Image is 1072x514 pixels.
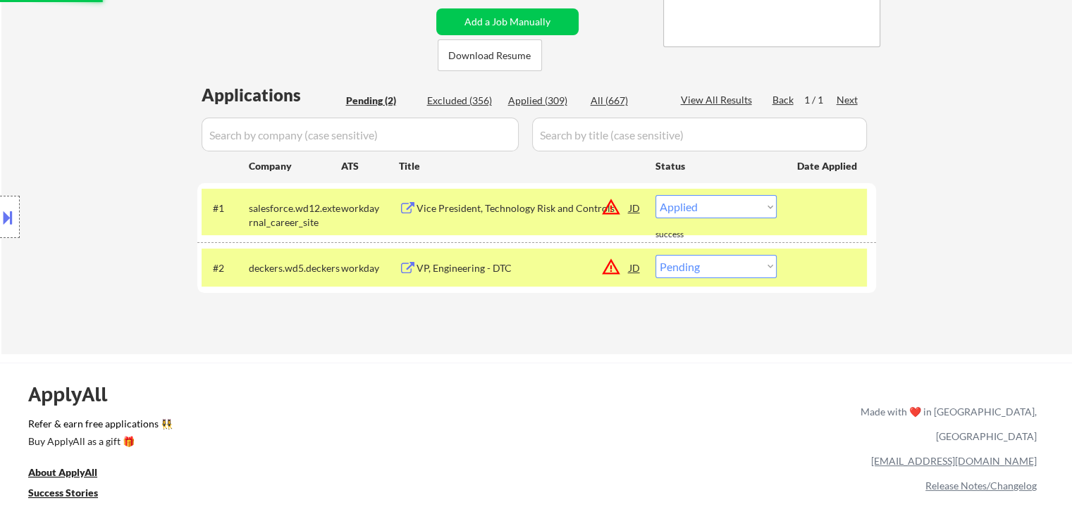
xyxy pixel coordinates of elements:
[797,159,859,173] div: Date Applied
[346,94,417,108] div: Pending (2)
[804,93,837,107] div: 1 / 1
[628,255,642,280] div: JD
[28,437,169,446] div: Buy ApplyAll as a gift 🎁
[249,201,341,229] div: salesforce.wd12.external_career_site
[417,201,629,215] div: Vice President, Technology Risk and Controls
[871,455,1037,467] a: [EMAIL_ADDRESS][DOMAIN_NAME]
[28,382,123,406] div: ApplyAll
[532,118,867,151] input: Search by title (case sensitive)
[28,485,117,503] a: Success Stories
[591,94,661,108] div: All (667)
[28,465,117,482] a: About ApplyAll
[399,159,642,173] div: Title
[601,257,621,277] button: warning_amber
[341,201,399,215] div: workday
[655,229,712,241] div: success
[202,87,341,104] div: Applications
[837,93,859,107] div: Next
[28,487,98,499] u: Success Stories
[249,261,341,275] div: deckers.wd5.deckers
[855,399,1037,449] div: Made with ❤️ in [GEOGRAPHIC_DATA], [GEOGRAPHIC_DATA]
[436,8,579,35] button: Add a Job Manually
[681,93,756,107] div: View All Results
[28,419,566,434] a: Refer & earn free applications 👯‍♀️
[341,159,399,173] div: ATS
[28,434,169,451] a: Buy ApplyAll as a gift 🎁
[28,466,97,478] u: About ApplyAll
[508,94,579,108] div: Applied (309)
[427,94,498,108] div: Excluded (356)
[772,93,795,107] div: Back
[202,118,519,151] input: Search by company (case sensitive)
[925,479,1037,491] a: Release Notes/Changelog
[417,261,629,275] div: VP, Engineering - DTC
[341,261,399,275] div: workday
[601,197,621,217] button: warning_amber
[655,153,777,178] div: Status
[438,39,542,71] button: Download Resume
[249,159,341,173] div: Company
[628,195,642,220] div: JD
